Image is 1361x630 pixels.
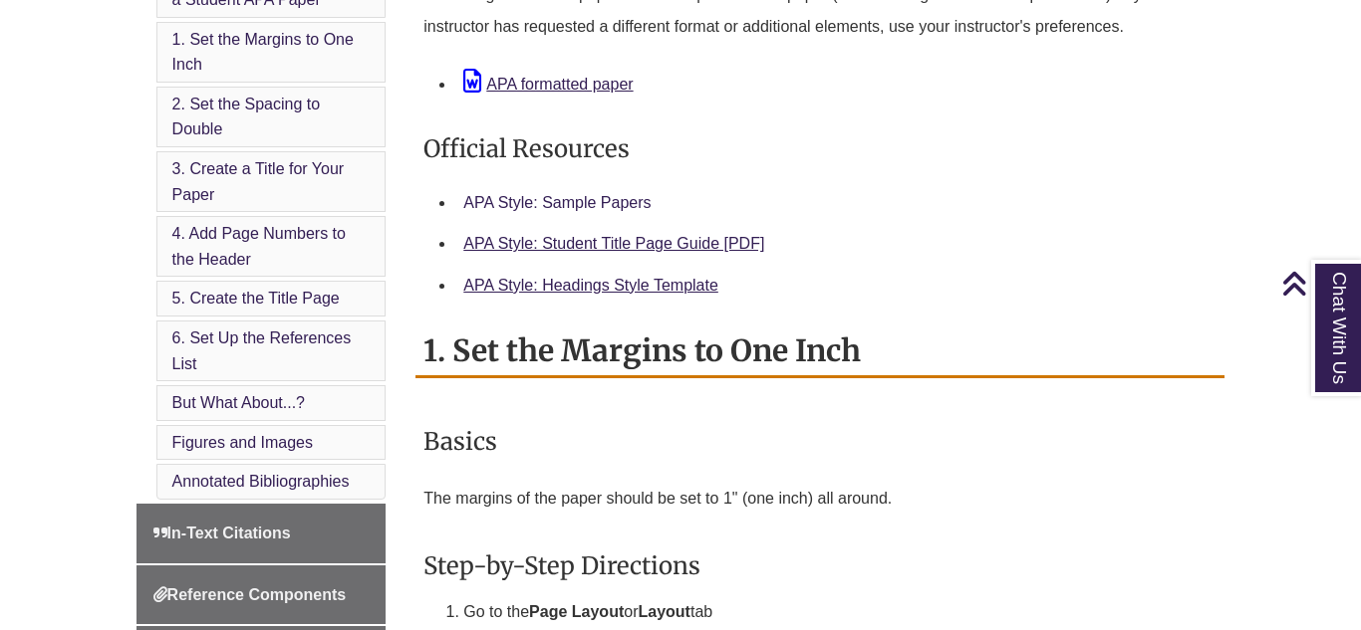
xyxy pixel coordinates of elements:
[423,418,1217,465] h3: Basics
[423,542,1217,589] h3: Step-by-Step Directions
[172,225,346,268] a: 4. Add Page Numbers to the Header
[638,603,689,620] strong: Layout
[172,290,340,307] a: 5. Create the Title Page
[172,473,350,490] a: Annotated Bibliographies
[463,76,633,93] a: APA formatted paper
[153,586,347,603] span: Reference Components
[136,565,387,625] a: Reference Components
[1281,270,1356,297] a: Back to Top
[172,31,354,74] a: 1. Set the Margins to One Inch
[463,599,1217,625] li: Go to the or tab
[423,125,1217,172] h3: Official Resources
[463,194,651,211] a: APA Style: Sample Papers
[172,160,345,203] a: 3. Create a Title for Your Paper
[529,603,624,620] strong: Page Layout
[415,325,1225,378] h2: 1. Set the Margins to One Inch
[463,277,718,294] a: APA Style: Headings Style Template
[172,394,305,411] a: But What About...?
[172,434,313,451] a: Figures and Images
[423,475,1217,523] p: The margins of the paper should be set to 1" (one inch) all around.
[172,329,352,372] a: 6. Set Up the References List
[463,235,764,252] a: APA Style: Student Title Page Guide [PDF]
[136,504,387,563] a: In-Text Citations
[153,525,291,541] span: In-Text Citations
[172,96,321,138] a: 2. Set the Spacing to Double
